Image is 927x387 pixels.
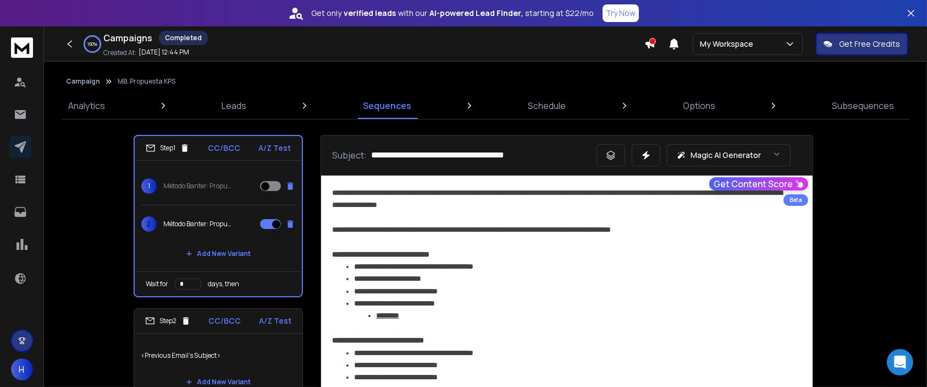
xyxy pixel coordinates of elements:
[344,8,396,19] strong: verified leads
[332,149,367,162] p: Subject:
[522,92,573,119] a: Schedule
[887,349,913,375] div: Open Intercom Messenger
[528,99,566,112] p: Schedule
[667,144,791,166] button: Magic AI Generator
[118,77,175,86] p: MB. Propuesta KPS
[163,182,234,190] p: Método Banter: Propuesta {{companyName}}
[606,8,636,19] p: Try Now
[429,8,523,19] strong: AI-powered Lead Finder,
[11,358,33,380] button: H
[103,48,136,57] p: Created At:
[683,99,715,112] p: Options
[62,92,112,119] a: Analytics
[709,177,808,190] button: Get Content Score
[259,315,291,326] p: A/Z Test
[146,143,190,153] div: Step 1
[134,135,303,297] li: Step1CC/BCCA/Z Test1Método Banter: Propuesta {{companyName}}2Método Banter: Propuesta {{companyNa...
[141,340,296,371] p: <Previous Email's Subject>
[145,316,191,326] div: Step 2
[832,99,894,112] p: Subsequences
[177,243,260,265] button: Add New Variant
[356,92,418,119] a: Sequences
[163,220,234,228] p: Método Banter: Propuesta {{companyName}}
[783,194,808,206] div: Beta
[311,8,594,19] p: Get only with our starting at $22/mo
[139,48,189,57] p: [DATE] 12:44 PM
[603,4,639,22] button: Try Now
[691,150,761,161] p: Magic AI Generator
[816,33,908,55] button: Get Free Credits
[258,143,291,154] p: A/Z Test
[215,92,253,119] a: Leads
[66,77,100,86] button: Campaign
[87,41,97,47] p: 100 %
[208,143,240,154] p: CC/BCC
[159,31,208,45] div: Completed
[141,216,157,232] span: 2
[208,280,239,288] p: days, then
[146,280,168,288] p: Wait for
[363,99,411,112] p: Sequences
[839,39,900,50] p: Get Free Credits
[141,178,157,194] span: 1
[68,99,105,112] p: Analytics
[222,99,246,112] p: Leads
[676,92,722,119] a: Options
[209,315,241,326] p: CC/BCC
[103,31,152,45] h1: Campaigns
[825,92,901,119] a: Subsequences
[700,39,758,50] p: My Workspace
[11,37,33,58] img: logo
